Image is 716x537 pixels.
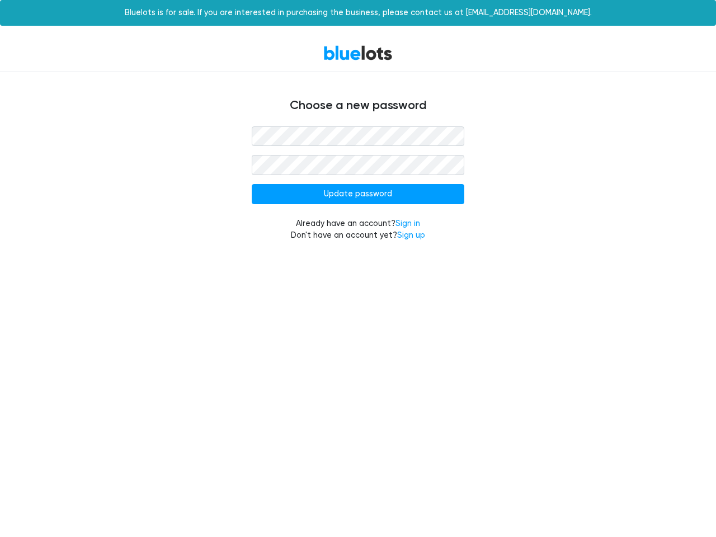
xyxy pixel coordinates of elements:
[395,219,420,228] a: Sign in
[252,218,464,242] div: Already have an account? Don't have an account yet?
[323,45,393,61] a: BlueLots
[397,230,425,240] a: Sign up
[22,98,694,113] h4: Choose a new password
[252,184,464,204] input: Update password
